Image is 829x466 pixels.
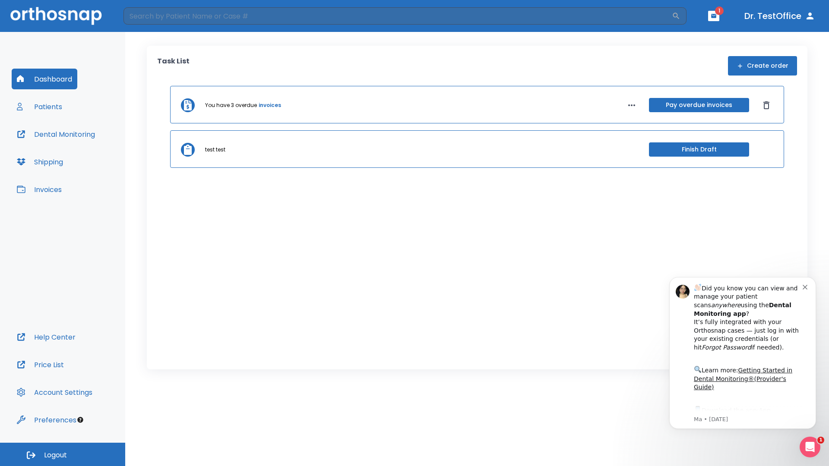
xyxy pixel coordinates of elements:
[12,124,100,145] button: Dental Monitoring
[38,143,114,158] a: App Store
[12,409,82,430] button: Preferences
[76,416,84,424] div: Tooltip anchor
[44,450,67,460] span: Logout
[123,7,672,25] input: Search by Patient Name or Case #
[817,437,824,444] span: 1
[12,179,67,200] button: Invoices
[12,327,81,347] button: Help Center
[38,151,146,159] p: Message from Ma, sent 2w ago
[157,56,190,76] p: Task List
[259,101,281,109] a: invoices
[656,264,829,443] iframe: Intercom notifications message
[38,141,146,185] div: Download the app: | ​ Let us know if you need help getting started!
[12,151,68,172] button: Shipping
[205,146,225,154] p: test test
[649,98,749,112] button: Pay overdue invoices
[649,142,749,157] button: Finish Draft
[146,19,153,25] button: Dismiss notification
[12,69,77,89] button: Dashboard
[728,56,797,76] button: Create order
[800,437,820,457] iframe: Intercom live chat
[10,7,102,25] img: Orthosnap
[12,354,69,375] button: Price List
[715,6,724,15] span: 1
[741,8,819,24] button: Dr. TestOffice
[12,382,98,403] button: Account Settings
[205,101,257,109] p: You have 3 overdue
[12,96,67,117] button: Patients
[759,98,773,112] button: Dismiss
